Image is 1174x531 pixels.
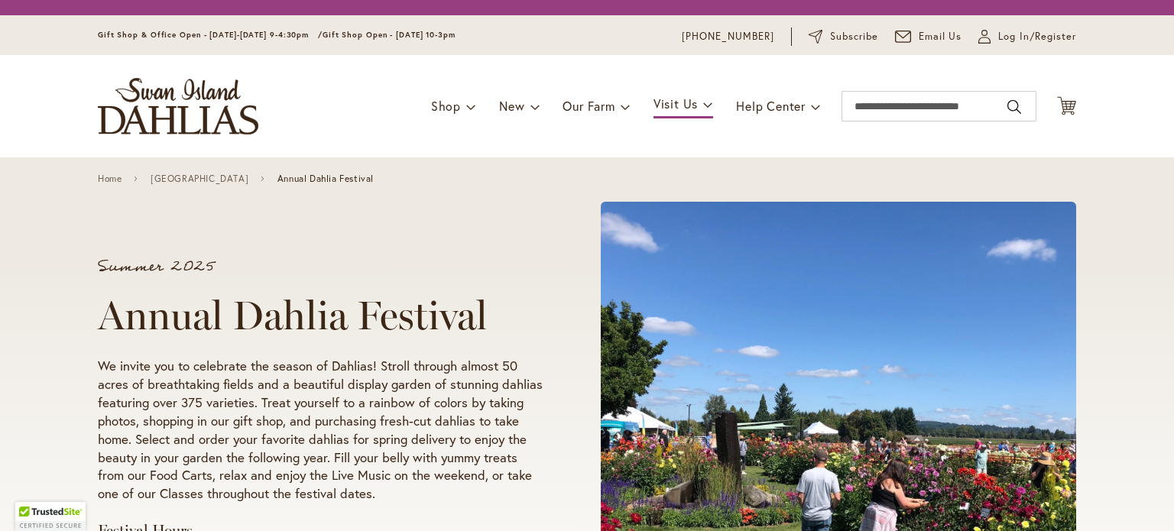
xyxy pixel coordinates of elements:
a: Email Us [895,29,962,44]
span: Annual Dahlia Festival [277,173,374,184]
p: Summer 2025 [98,259,543,274]
p: We invite you to celebrate the season of Dahlias! Stroll through almost 50 acres of breathtaking ... [98,357,543,503]
a: [GEOGRAPHIC_DATA] [151,173,248,184]
span: Our Farm [563,98,615,114]
h1: Annual Dahlia Festival [98,293,543,338]
a: [PHONE_NUMBER] [682,29,774,44]
a: Home [98,173,122,184]
a: Subscribe [809,29,878,44]
span: Shop [431,98,461,114]
span: Subscribe [830,29,878,44]
a: store logo [98,78,258,134]
span: Gift Shop & Office Open - [DATE]-[DATE] 9-4:30pm / [98,30,323,40]
span: Log In/Register [998,29,1076,44]
span: Gift Shop Open - [DATE] 10-3pm [323,30,456,40]
a: Log In/Register [978,29,1076,44]
span: Visit Us [653,96,698,112]
span: Help Center [736,98,806,114]
span: New [499,98,524,114]
span: Email Us [919,29,962,44]
button: Search [1007,95,1021,119]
